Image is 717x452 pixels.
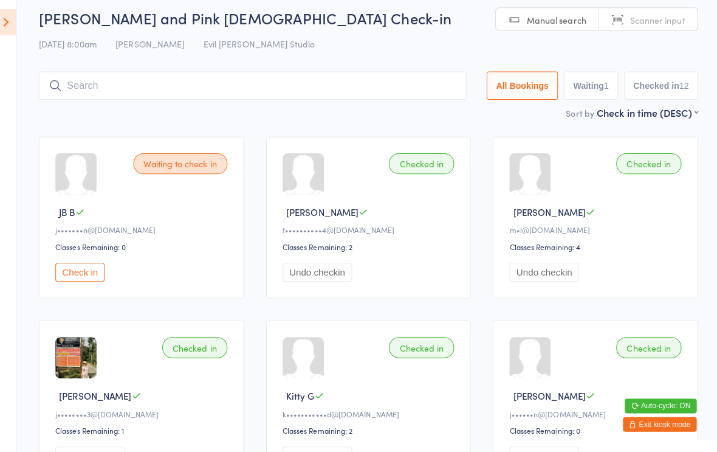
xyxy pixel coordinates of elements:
div: Checked in [393,156,457,177]
div: m•l@[DOMAIN_NAME] [512,227,685,237]
button: Undo checkin [512,265,580,283]
div: t••••••••••4@[DOMAIN_NAME] [287,227,461,237]
img: image1654301685.png [63,338,103,379]
button: Checked in12 [625,75,698,103]
div: Waiting to check in [140,156,233,177]
span: [PERSON_NAME] [515,390,587,403]
div: j•••••••n@[DOMAIN_NAME] [63,227,236,237]
span: Manual search [529,18,588,30]
button: Check in [63,265,111,283]
div: 1 [605,85,610,94]
label: Sort by [568,111,595,123]
div: Classes Remaining: 1 [63,425,236,436]
span: [DATE] 8:00am [46,42,103,54]
div: j••••••n@[DOMAIN_NAME] [512,409,685,419]
div: k•••••••••••d@[DOMAIN_NAME] [287,409,461,419]
div: Checked in [617,156,682,177]
button: Auto-cycle: ON [626,399,697,414]
div: Classes Remaining: 4 [512,243,685,254]
div: Classes Remaining: 0 [512,425,685,436]
div: Checked in [393,338,457,359]
div: j••••••••3@[DOMAIN_NAME] [63,409,236,419]
span: Kitty G [291,390,319,403]
input: Search [46,75,469,103]
button: Exit kiosk mode [624,417,697,432]
div: Check in time (DESC) [598,110,698,123]
button: Waiting1 [566,75,619,103]
div: Checked in [617,338,682,359]
h2: [PERSON_NAME] and Pink [DEMOGRAPHIC_DATA] Check-in [46,12,698,32]
span: Evil [PERSON_NAME] Studio [209,42,319,54]
div: Classes Remaining: 2 [287,243,461,254]
span: JB B [66,208,82,221]
div: Classes Remaining: 0 [63,243,236,254]
span: [PERSON_NAME] [66,390,138,403]
div: Classes Remaining: 2 [287,425,461,436]
button: All Bookings [489,75,560,103]
div: 12 [679,85,689,94]
span: [PERSON_NAME] [291,208,363,221]
button: Undo checkin [287,265,356,283]
span: Scanner input [631,18,685,30]
div: Checked in [168,338,233,359]
span: [PERSON_NAME] [515,208,587,221]
span: [PERSON_NAME] [122,42,190,54]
